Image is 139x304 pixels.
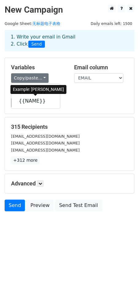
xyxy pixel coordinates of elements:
small: [EMAIL_ADDRESS][DOMAIN_NAME] [11,134,80,139]
a: Send [5,200,25,211]
a: Send Test Email [55,200,102,211]
div: Example: [PERSON_NAME] [10,85,66,94]
iframe: Chat Widget [108,274,139,304]
a: Copy/paste... [11,73,49,83]
a: 无标题电子表格 [32,21,60,26]
h5: 315 Recipients [11,124,128,130]
small: Google Sheet: [5,21,60,26]
small: [EMAIL_ADDRESS][DOMAIN_NAME] [11,141,80,145]
span: Daily emails left: 1500 [89,20,134,27]
a: {{NAME}} [11,96,60,106]
a: Daily emails left: 1500 [89,21,134,26]
h2: New Campaign [5,5,134,15]
div: 1. Write your email in Gmail 2. Click [6,34,133,48]
small: [EMAIL_ADDRESS][DOMAIN_NAME] [11,148,80,152]
a: +312 more [11,156,40,164]
a: Preview [26,200,54,211]
h5: Variables [11,64,65,71]
span: Send [28,41,45,48]
h5: Email column [74,64,128,71]
h5: Advanced [11,180,128,187]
